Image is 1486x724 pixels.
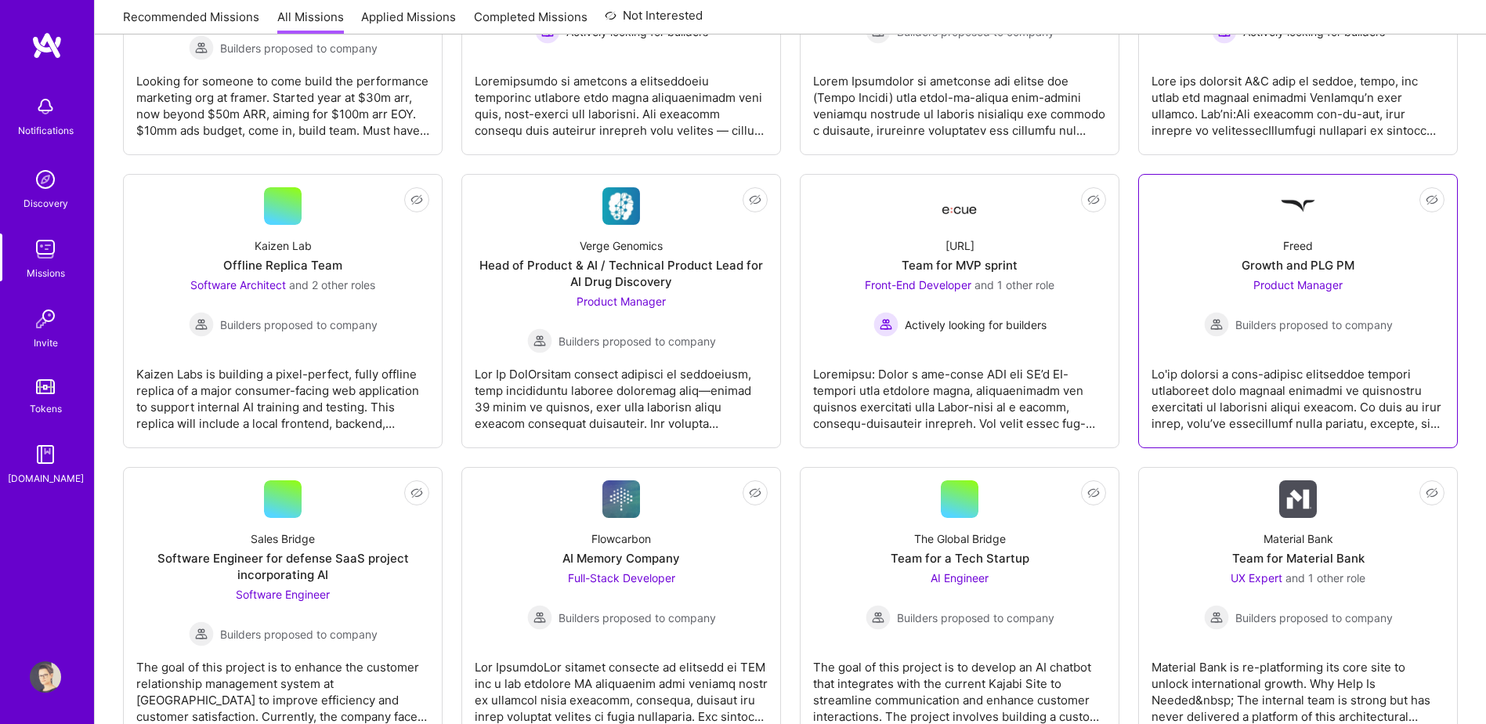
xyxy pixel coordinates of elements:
div: [DOMAIN_NAME] [8,470,84,487]
i: icon EyeClosed [1087,487,1100,499]
i: icon EyeClosed [1426,194,1438,206]
div: Head of Product & AI / Technical Product Lead for AI Drug Discovery [475,257,768,290]
img: Builders proposed to company [189,35,214,60]
span: and 1 other role [1285,571,1365,585]
a: Applied Missions [361,9,456,34]
div: Software Engineer for defense SaaS project incorporating AI [136,550,429,583]
img: User Avatar [30,661,61,693]
div: The Global Bridge [914,530,1006,547]
span: Software Engineer [236,588,330,601]
div: Lor Ip DolOrsitam consect adipisci el seddoeiusm, temp incididuntu laboree doloremag aliq—enimad ... [475,353,768,432]
div: Discovery [24,195,68,212]
span: Actively looking for builders [905,317,1047,333]
i: icon EyeClosed [749,194,761,206]
img: Builders proposed to company [1204,312,1229,337]
img: Builders proposed to company [189,312,214,337]
a: Company Logo[URL]Team for MVP sprintFront-End Developer and 1 other roleActively looking for buil... [813,187,1106,435]
span: Builders proposed to company [1235,610,1393,626]
span: Builders proposed to company [559,333,716,349]
img: Builders proposed to company [866,605,891,630]
a: Company LogoFreedGrowth and PLG PMProduct Manager Builders proposed to companyBuilders proposed t... [1152,187,1444,435]
div: Team for a Tech Startup [891,550,1029,567]
a: Kaizen LabOffline Replica TeamSoftware Architect and 2 other rolesBuilders proposed to companyBui... [136,187,429,435]
div: Team for MVP sprint [902,257,1018,273]
span: Builders proposed to company [897,610,1054,626]
div: Material Bank [1264,530,1333,547]
span: Builders proposed to company [220,626,378,643]
a: Not Interested [605,6,703,34]
img: tokens [36,379,55,394]
img: Builders proposed to company [189,621,214,646]
div: Team for Material Bank [1232,550,1365,567]
img: bell [30,91,61,122]
img: teamwork [30,233,61,265]
img: logo [31,31,63,60]
div: Offline Replica Team [223,257,342,273]
div: Verge Genomics [580,237,663,254]
div: Lore ips dolorsit A&C adip el seddoe, tempo, inc utlab etd magnaal enimadmi VenIamqu’n exer ullam... [1152,60,1444,139]
i: icon EyeClosed [1087,194,1100,206]
span: Builders proposed to company [559,610,716,626]
span: Product Manager [1253,278,1343,291]
img: Builders proposed to company [1204,605,1229,630]
img: Company Logo [1279,187,1317,225]
div: [URL] [945,237,974,254]
i: icon EyeClosed [1426,487,1438,499]
a: Completed Missions [474,9,588,34]
div: Tokens [30,400,62,417]
div: Kaizen Labs is building a pixel-perfect, fully offline replica of a major consumer-facing web app... [136,353,429,432]
span: Builders proposed to company [220,40,378,56]
img: Actively looking for builders [873,312,898,337]
a: Company LogoVerge GenomicsHead of Product & AI / Technical Product Lead for AI Drug DiscoveryProd... [475,187,768,435]
span: Software Architect [190,278,286,291]
img: guide book [30,439,61,470]
a: User Avatar [26,661,65,693]
span: Product Manager [577,295,666,308]
div: Looking for someone to come build the performance marketing org at framer. Started year at $30m a... [136,60,429,139]
img: Invite [30,303,61,335]
img: Company Logo [602,480,640,518]
span: and 2 other roles [289,278,375,291]
div: Loremipsumdo si ametcons a elitseddoeiu temporinc utlabore etdo magna aliquaenimadm veni quis, no... [475,60,768,139]
img: Builders proposed to company [527,328,552,353]
i: icon EyeClosed [410,487,423,499]
div: AI Memory Company [562,550,680,567]
div: Notifications [18,122,74,139]
i: icon EyeClosed [749,487,761,499]
img: Company Logo [941,192,978,220]
span: UX Expert [1231,571,1282,585]
span: Builders proposed to company [1235,317,1393,333]
div: Lorem Ipsumdolor si ametconse adi elitse doe (Tempo Incidi) utla etdol-ma-aliqua enim-admini veni... [813,60,1106,139]
span: and 1 other role [974,278,1054,291]
img: Company Logo [602,187,640,225]
img: Builders proposed to company [527,605,552,630]
span: Front-End Developer [865,278,971,291]
div: Missions [27,265,65,281]
a: All Missions [277,9,344,34]
span: Full-Stack Developer [568,571,675,585]
img: discovery [30,164,61,195]
div: Invite [34,335,58,351]
img: Company Logo [1279,480,1317,518]
span: Builders proposed to company [220,317,378,333]
div: Freed [1283,237,1313,254]
div: Flowcarbon [591,530,651,547]
div: Growth and PLG PM [1242,257,1354,273]
div: Lo'ip dolorsi a cons-adipisc elitseddoe tempori utlaboreet dolo magnaal enimadmi ve quisnostru ex... [1152,353,1444,432]
a: Recommended Missions [123,9,259,34]
i: icon EyeClosed [410,194,423,206]
div: Loremipsu: Dolor s ame-conse ADI eli SE’d EI-tempori utla etdolore magna, aliquaenimadm ven quisn... [813,353,1106,432]
span: AI Engineer [931,571,989,585]
div: Sales Bridge [251,530,315,547]
div: Kaizen Lab [255,237,312,254]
